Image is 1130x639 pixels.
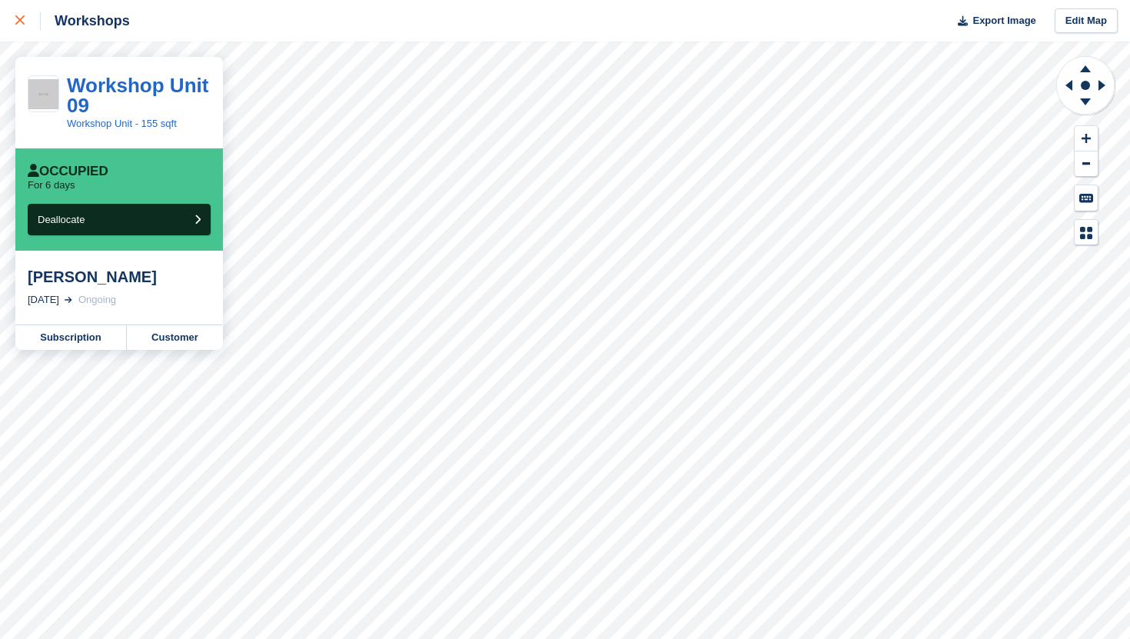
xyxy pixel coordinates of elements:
button: Map Legend [1075,220,1098,245]
button: Zoom In [1075,126,1098,151]
button: Export Image [949,8,1036,34]
span: Deallocate [38,214,85,225]
span: Export Image [972,13,1035,28]
div: [DATE] [28,292,59,308]
button: Deallocate [28,204,211,235]
button: Zoom Out [1075,151,1098,177]
div: [PERSON_NAME] [28,268,211,286]
img: arrow-right-light-icn-cde0832a797a2874e46488d9cf13f60e5c3a73dbe684e267c42b8395dfbc2abf.svg [65,297,72,303]
div: Workshops [41,12,130,30]
div: Ongoing [78,292,116,308]
p: For 6 days [28,179,75,191]
a: Customer [127,325,223,350]
div: Occupied [28,164,108,179]
a: Edit Map [1055,8,1118,34]
img: 256x256-placeholder-a091544baa16b46aadf0b611073c37e8ed6a367829ab441c3b0103e7cf8a5b1b.png [28,79,58,109]
a: Workshop Unit - 155 sqft [67,118,177,129]
a: Workshop Unit 09 [67,74,208,117]
button: Keyboard Shortcuts [1075,185,1098,211]
a: Subscription [15,325,127,350]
